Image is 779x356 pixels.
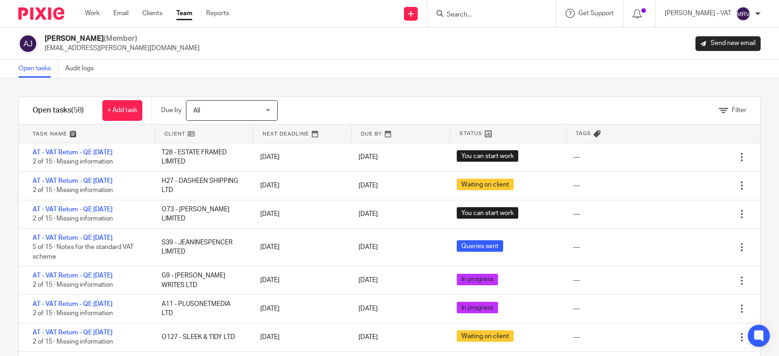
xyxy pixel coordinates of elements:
[33,206,112,213] a: AT - VAT Return - QE [DATE]
[71,107,84,114] span: (58)
[33,106,84,115] h1: Open tasks
[665,9,731,18] p: [PERSON_NAME] - VAT
[573,243,580,252] div: ---
[102,100,142,121] a: + Add task
[33,215,113,222] span: 2 of 15 · Missing information
[33,311,113,317] span: 2 of 15 · Missing information
[457,207,518,219] span: You can start work
[573,181,580,190] div: ---
[18,60,58,78] a: Open tasks
[457,150,518,162] span: You can start work
[457,240,503,252] span: Queries sent
[33,244,134,260] span: 5 of 15 · Notes for the standard VAT scheme
[152,328,251,346] div: O127 - SLEEK & TIDY LTD
[732,107,746,113] span: Filter
[359,154,378,160] span: [DATE]
[206,9,229,18] a: Reports
[460,130,482,137] span: Status
[457,302,498,313] span: In progress
[359,334,378,340] span: [DATE]
[152,233,251,261] div: S39 - JEANINESPENCER LIMITED
[573,209,580,219] div: ---
[18,34,38,53] img: svg%3E
[152,200,251,228] div: O73 - [PERSON_NAME] LIMITED
[142,9,163,18] a: Clients
[152,266,251,294] div: G9 - [PERSON_NAME] WRITES LTD
[736,6,751,21] img: svg%3E
[359,305,378,312] span: [DATE]
[359,182,378,189] span: [DATE]
[176,9,192,18] a: Team
[573,333,580,342] div: ---
[33,149,112,156] a: AT - VAT Return - QE [DATE]
[446,11,528,19] input: Search
[65,60,101,78] a: Audit logs
[251,299,349,318] div: [DATE]
[33,187,113,193] span: 2 of 15 · Missing information
[251,238,349,256] div: [DATE]
[152,295,251,323] div: A11 - PLUSONETMEDIA LTD
[33,159,113,165] span: 2 of 15 · Missing information
[193,107,200,114] span: All
[251,148,349,166] div: [DATE]
[578,10,614,17] span: Get Support
[33,272,112,279] a: AT - VAT Return - QE [DATE]
[85,9,100,18] a: Work
[33,178,112,184] a: AT - VAT Return - QE [DATE]
[152,172,251,200] div: H27 - DASHEEN SHIPPING LTD
[104,35,137,42] span: (Member)
[573,276,580,285] div: ---
[18,7,64,20] img: Pixie
[359,277,378,284] span: [DATE]
[457,330,514,342] span: Waiting on client
[251,205,349,223] div: [DATE]
[251,176,349,195] div: [DATE]
[251,328,349,346] div: [DATE]
[695,36,761,51] a: Send new email
[45,34,200,44] h2: [PERSON_NAME]
[359,244,378,250] span: [DATE]
[573,304,580,313] div: ---
[359,211,378,217] span: [DATE]
[576,130,591,137] span: Tags
[33,282,113,288] span: 2 of 15 · Missing information
[113,9,129,18] a: Email
[33,339,113,345] span: 2 of 15 · Missing information
[251,271,349,289] div: [DATE]
[457,274,498,285] span: In progress
[457,179,514,190] span: Waiting on client
[45,44,200,53] p: [EMAIL_ADDRESS][PERSON_NAME][DOMAIN_NAME]
[33,301,112,307] a: AT - VAT Return - QE [DATE]
[33,235,112,241] a: AT - VAT Return - QE [DATE]
[161,106,181,115] p: Due by
[33,329,112,336] a: AT - VAT Return - QE [DATE]
[152,143,251,171] div: T28 - ESTATE FRAMED LIMITED
[573,153,580,162] div: ---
